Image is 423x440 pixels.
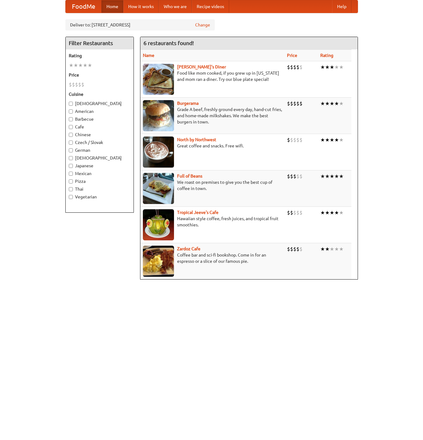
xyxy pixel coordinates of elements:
[101,0,123,13] a: Home
[287,64,290,71] li: $
[287,100,290,107] li: $
[69,139,130,146] label: Czech / Slovak
[143,137,174,168] img: north.jpg
[325,246,330,252] li: ★
[320,53,333,58] a: Rating
[143,53,154,58] a: Name
[78,62,83,69] li: ★
[325,173,330,180] li: ★
[69,141,73,145] input: Czech / Slovak
[69,102,73,106] input: [DEMOGRAPHIC_DATA]
[325,64,330,71] li: ★
[339,173,344,180] li: ★
[143,40,194,46] ng-pluralize: 6 restaurants found!
[143,70,282,82] p: Food like mom cooked, if you grew up in [US_STATE] and mom ran a diner. Try our blue plate special!
[83,62,87,69] li: ★
[69,62,73,69] li: ★
[177,64,226,69] a: [PERSON_NAME]'s Diner
[69,116,130,122] label: Barbecue
[143,215,282,228] p: Hawaiian style coffee, fresh juices, and tropical fruit smoothies.
[87,62,92,69] li: ★
[143,252,282,264] p: Coffee bar and sci-fi bookshop. Come in for an espresso or a slice of our famous pie.
[293,100,296,107] li: $
[293,173,296,180] li: $
[287,137,290,143] li: $
[320,64,325,71] li: ★
[290,137,293,143] li: $
[334,137,339,143] li: ★
[177,246,200,251] a: Zardoz Cafe
[143,209,174,240] img: jeeves.jpg
[299,209,303,216] li: $
[296,246,299,252] li: $
[78,81,81,88] li: $
[81,81,84,88] li: $
[69,155,130,161] label: [DEMOGRAPHIC_DATA]
[69,170,130,177] label: Mexican
[290,173,293,180] li: $
[293,246,296,252] li: $
[330,209,334,216] li: ★
[195,22,210,28] a: Change
[69,91,130,97] h5: Cuisine
[320,137,325,143] li: ★
[290,100,293,107] li: $
[177,101,199,106] a: Burgerama
[69,100,130,107] label: [DEMOGRAPHIC_DATA]
[69,117,73,121] input: Barbecue
[296,137,299,143] li: $
[69,81,72,88] li: $
[334,209,339,216] li: ★
[330,173,334,180] li: ★
[69,179,73,183] input: Pizza
[177,210,219,215] a: Tropical Jeeve's Cafe
[65,19,215,30] div: Deliver to: [STREET_ADDRESS]
[290,64,293,71] li: $
[192,0,229,13] a: Recipe videos
[299,173,303,180] li: $
[143,179,282,192] p: We roast on premises to give you the best cup of coffee in town.
[143,106,282,125] p: Grade A beef, freshly ground every day, hand-cut fries, and home-made milkshakes. We make the bes...
[69,163,130,169] label: Japanese
[287,173,290,180] li: $
[334,246,339,252] li: ★
[299,137,303,143] li: $
[73,62,78,69] li: ★
[296,64,299,71] li: $
[69,172,73,176] input: Mexican
[339,100,344,107] li: ★
[334,64,339,71] li: ★
[69,108,130,114] label: American
[325,100,330,107] li: ★
[332,0,351,13] a: Help
[334,100,339,107] li: ★
[330,137,334,143] li: ★
[69,148,73,152] input: German
[290,246,293,252] li: $
[320,173,325,180] li: ★
[339,209,344,216] li: ★
[69,53,130,59] h5: Rating
[143,173,174,204] img: beans.jpg
[177,137,216,142] b: North by Northwest
[69,109,73,113] input: American
[320,209,325,216] li: ★
[143,143,282,149] p: Great coffee and snacks. Free wifi.
[334,173,339,180] li: ★
[296,100,299,107] li: $
[287,53,297,58] a: Price
[143,246,174,277] img: zardoz.jpg
[72,81,75,88] li: $
[69,125,73,129] input: Cafe
[69,72,130,78] h5: Price
[177,174,202,178] b: Full of Beans
[293,64,296,71] li: $
[330,100,334,107] li: ★
[339,64,344,71] li: ★
[69,187,73,191] input: Thai
[159,0,192,13] a: Who we are
[339,246,344,252] li: ★
[143,64,174,95] img: sallys.jpg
